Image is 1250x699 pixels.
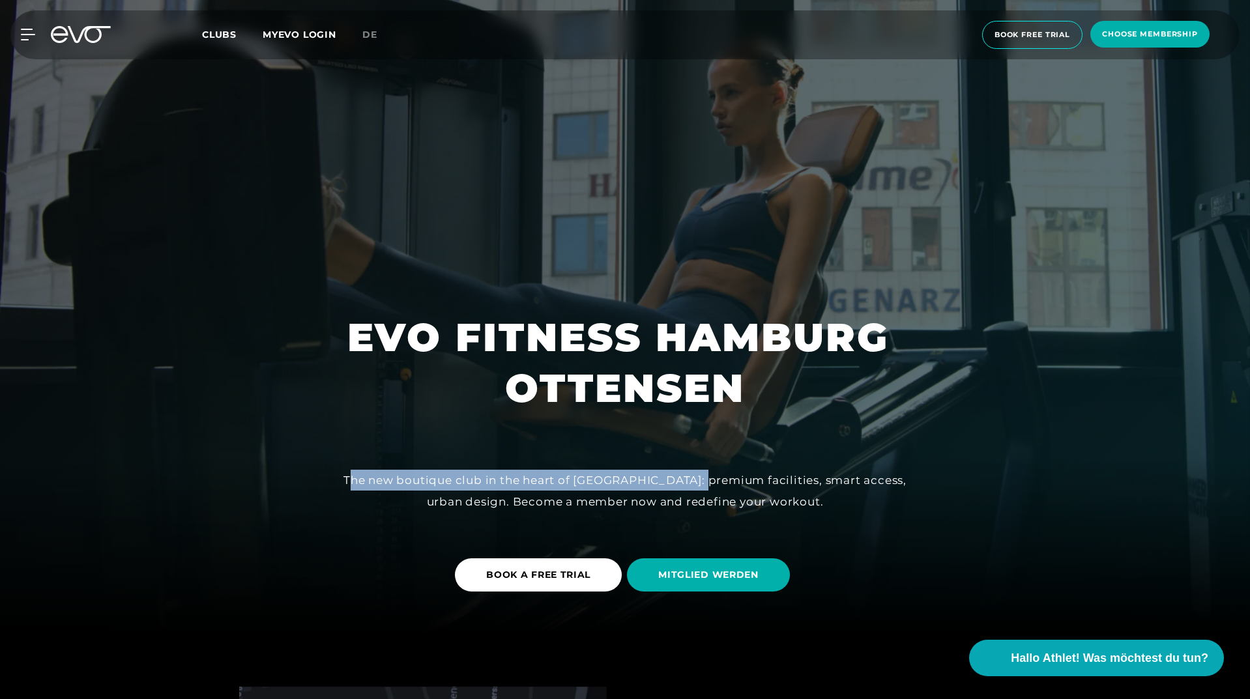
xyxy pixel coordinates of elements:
h1: EVO FITNESS HAMBURG OTTENSEN [347,312,903,414]
a: MYEVO LOGIN [263,29,336,40]
span: BOOK A FREE TRIAL [486,568,590,582]
button: Hallo Athlet! Was möchtest du tun? [969,640,1224,676]
span: MITGLIED WERDEN [658,568,759,582]
span: choose membership [1102,29,1198,40]
a: de [362,27,393,42]
a: Clubs [202,28,263,40]
span: Clubs [202,29,237,40]
span: Hallo Athlet! Was möchtest du tun? [1011,649,1208,667]
div: The new boutique club in the heart of [GEOGRAPHIC_DATA]: premium facilities, smart access, urban ... [332,470,918,512]
span: de [362,29,377,40]
span: book free trial [995,29,1070,40]
a: MITGLIED WERDEN [627,549,795,601]
a: book free trial [978,21,1086,49]
a: BOOK A FREE TRIAL [455,549,627,601]
a: choose membership [1086,21,1214,49]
